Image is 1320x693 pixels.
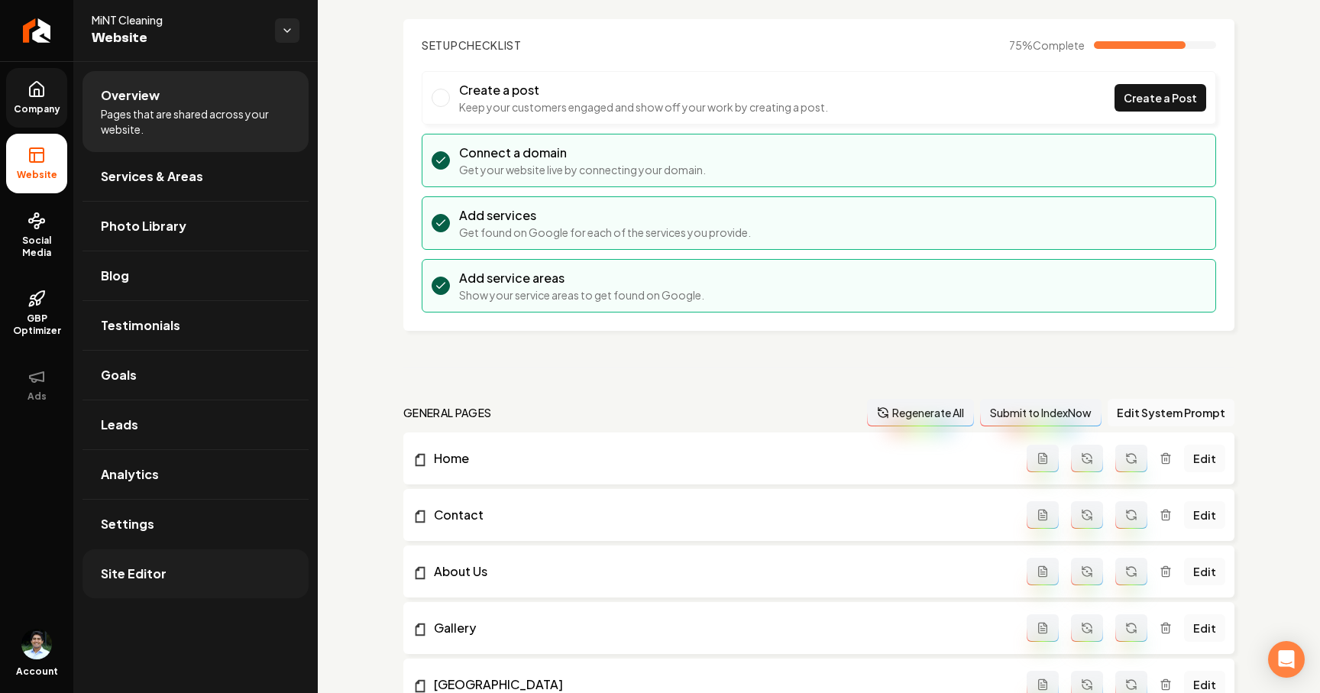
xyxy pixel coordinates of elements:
[82,500,309,549] a: Settings
[1124,90,1197,106] span: Create a Post
[21,629,52,659] button: Open user button
[101,167,203,186] span: Services & Areas
[6,68,67,128] a: Company
[23,18,51,43] img: Rebolt Logo
[867,399,974,426] button: Regenerate All
[21,629,52,659] img: Arwin Rahmatpanah
[101,416,138,434] span: Leads
[6,312,67,337] span: GBP Optimizer
[1027,614,1059,642] button: Add admin page prompt
[101,86,160,105] span: Overview
[6,355,67,415] button: Ads
[6,199,67,271] a: Social Media
[1184,614,1225,642] a: Edit
[82,351,309,400] a: Goals
[459,81,828,99] h3: Create a post
[459,162,706,177] p: Get your website live by connecting your domain.
[101,515,154,533] span: Settings
[1268,641,1305,678] div: Open Intercom Messenger
[101,465,159,484] span: Analytics
[101,106,290,137] span: Pages that are shared across your website.
[459,269,704,287] h3: Add service areas
[6,277,67,349] a: GBP Optimizer
[92,12,263,28] span: MiNT Cleaning
[11,169,63,181] span: Website
[412,506,1027,524] a: Contact
[1027,445,1059,472] button: Add admin page prompt
[459,287,704,303] p: Show your service areas to get found on Google.
[92,28,263,49] span: Website
[8,103,66,115] span: Company
[980,399,1102,426] button: Submit to IndexNow
[1184,501,1225,529] a: Edit
[21,390,53,403] span: Ads
[1115,84,1206,112] a: Create a Post
[82,251,309,300] a: Blog
[1108,399,1234,426] button: Edit System Prompt
[1033,38,1085,52] span: Complete
[1009,37,1085,53] span: 75 %
[422,38,458,52] span: Setup
[459,144,706,162] h3: Connect a domain
[6,235,67,259] span: Social Media
[101,565,167,583] span: Site Editor
[459,206,751,225] h3: Add services
[412,449,1027,468] a: Home
[101,217,186,235] span: Photo Library
[82,202,309,251] a: Photo Library
[16,665,58,678] span: Account
[422,37,522,53] h2: Checklist
[82,400,309,449] a: Leads
[1184,445,1225,472] a: Edit
[1027,501,1059,529] button: Add admin page prompt
[412,562,1027,581] a: About Us
[459,225,751,240] p: Get found on Google for each of the services you provide.
[1184,558,1225,585] a: Edit
[101,366,137,384] span: Goals
[403,405,492,420] h2: general pages
[82,152,309,201] a: Services & Areas
[101,267,129,285] span: Blog
[1027,558,1059,585] button: Add admin page prompt
[101,316,180,335] span: Testimonials
[82,549,309,598] a: Site Editor
[412,619,1027,637] a: Gallery
[459,99,828,115] p: Keep your customers engaged and show off your work by creating a post.
[82,301,309,350] a: Testimonials
[82,450,309,499] a: Analytics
